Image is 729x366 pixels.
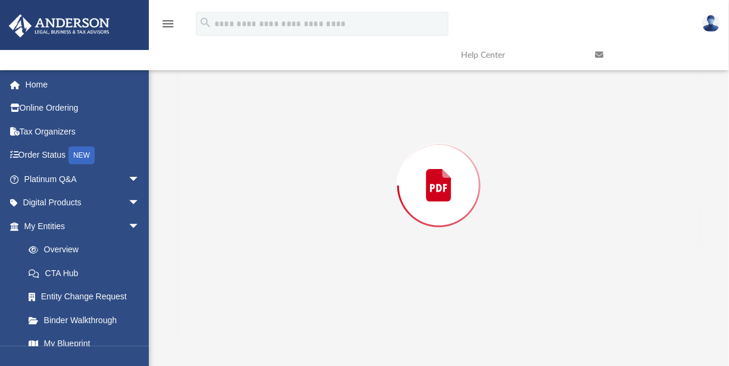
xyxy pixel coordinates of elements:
a: Help Center [452,32,586,79]
div: NEW [68,146,95,164]
div: Preview [178,1,700,339]
img: User Pic [702,15,720,32]
a: Home [8,73,158,96]
img: Anderson Advisors Platinum Portal [5,14,113,37]
span: arrow_drop_down [128,214,152,239]
a: Overview [17,238,158,262]
a: menu [161,23,175,31]
a: Digital Productsarrow_drop_down [8,191,158,215]
i: menu [161,17,175,31]
span: arrow_drop_down [128,167,152,192]
a: Binder Walkthrough [17,308,158,332]
a: CTA Hub [17,261,158,285]
a: My Blueprint [17,332,152,356]
span: arrow_drop_down [128,191,152,215]
a: Platinum Q&Aarrow_drop_down [8,167,158,191]
a: Online Ordering [8,96,158,120]
a: Tax Organizers [8,120,158,143]
i: search [199,16,212,29]
a: Entity Change Request [17,285,158,309]
a: Order StatusNEW [8,143,158,168]
a: My Entitiesarrow_drop_down [8,214,158,238]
